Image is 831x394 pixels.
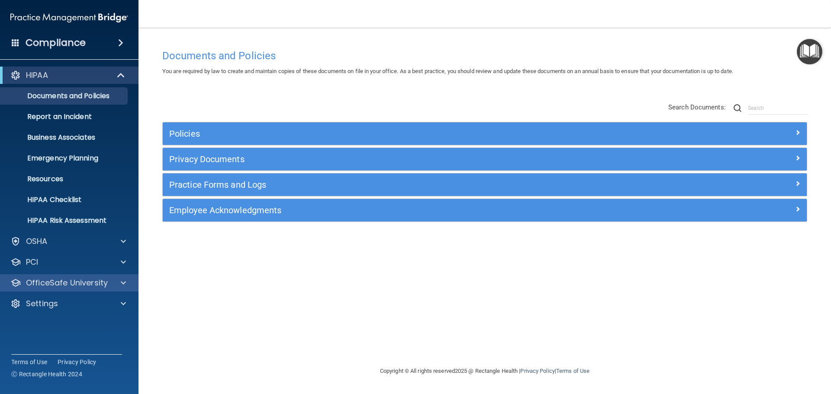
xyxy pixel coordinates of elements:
a: HIPAA [10,70,126,80]
a: Terms of Use [556,368,589,374]
p: PCI [26,257,38,267]
p: OfficeSafe University [26,278,108,288]
h4: Documents and Policies [162,50,807,61]
span: You are required by law to create and maintain copies of these documents on file in your office. ... [162,68,733,74]
p: Settings [26,298,58,309]
img: PMB logo [10,9,128,26]
a: OSHA [10,236,126,247]
p: HIPAA [26,70,48,80]
a: Practice Forms and Logs [169,178,800,192]
a: PCI [10,257,126,267]
a: Privacy Documents [169,152,800,166]
p: Emergency Planning [6,154,124,163]
input: Search [748,102,807,115]
button: Open Resource Center [797,39,822,64]
h5: Privacy Documents [169,154,639,164]
a: OfficeSafe University [10,278,126,288]
p: Resources [6,175,124,183]
p: HIPAA Risk Assessment [6,216,124,225]
a: Privacy Policy [58,358,97,366]
a: Policies [169,127,800,141]
a: Employee Acknowledgments [169,203,800,217]
p: OSHA [26,236,48,247]
a: Terms of Use [11,358,47,366]
p: Business Associates [6,133,124,142]
p: Report an Incident [6,112,124,121]
p: HIPAA Checklist [6,195,124,204]
h5: Policies [169,129,639,138]
a: Settings [10,298,126,309]
div: Copyright © All rights reserved 2025 @ Rectangle Health | | [327,357,643,385]
h5: Employee Acknowledgments [169,205,639,215]
p: Documents and Policies [6,92,124,100]
a: Privacy Policy [520,368,554,374]
span: Search Documents: [668,103,726,111]
img: ic-search.3b580494.png [734,104,741,112]
span: Ⓒ Rectangle Health 2024 [11,370,82,378]
h4: Compliance [26,37,86,49]
h5: Practice Forms and Logs [169,180,639,189]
